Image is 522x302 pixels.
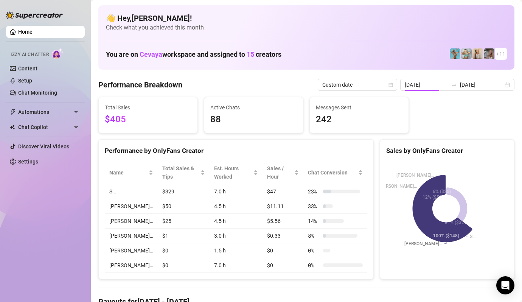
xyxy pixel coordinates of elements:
th: Total Sales & Tips [158,161,210,184]
span: Active Chats [210,103,297,112]
span: Izzy AI Chatter [11,51,49,58]
td: S… [105,184,158,199]
text: S… [470,234,475,239]
img: Megan [472,48,483,59]
span: Automations [18,106,72,118]
td: 7.0 h [210,184,263,199]
td: [PERSON_NAME]… [105,199,158,214]
a: Content [18,65,37,72]
td: $5.56 [263,214,303,229]
span: thunderbolt [10,109,16,115]
span: Name [109,168,147,177]
span: 88 [210,112,297,127]
div: Performance by OnlyFans Creator [105,146,367,156]
td: 3.0 h [210,229,263,243]
span: Sales / Hour [267,164,293,181]
div: Est. Hours Worked [214,164,252,181]
a: Home [18,29,33,35]
span: 23 % [308,187,320,196]
td: $0.33 [263,229,303,243]
td: $0 [158,258,210,273]
img: Natalia [484,48,494,59]
span: Cevaya [140,50,162,58]
span: calendar [388,83,393,87]
td: $25 [158,214,210,229]
span: Total Sales [105,103,191,112]
h4: Performance Breakdown [98,79,182,90]
td: $329 [158,184,210,199]
img: Chat Copilot [10,125,15,130]
td: $11.11 [263,199,303,214]
td: 7.0 h [210,258,263,273]
span: 15 [247,50,254,58]
td: $1 [158,229,210,243]
span: 0 % [308,261,320,269]
span: $405 [105,112,191,127]
td: $0 [263,258,303,273]
h4: 👋 Hey, [PERSON_NAME] ! [106,13,507,23]
td: 4.5 h [210,214,263,229]
a: Discover Viral Videos [18,143,69,149]
td: [PERSON_NAME]… [105,258,158,273]
text: [PERSON_NAME]… [404,241,442,246]
td: [PERSON_NAME]… [105,214,158,229]
td: $0 [158,243,210,258]
span: 242 [316,112,402,127]
img: Dominis [450,48,460,59]
text: [PERSON_NAME]… [379,184,417,189]
td: 4.5 h [210,199,263,214]
a: Chat Monitoring [18,90,57,96]
span: Total Sales & Tips [162,164,199,181]
input: Start date [405,81,448,89]
span: 0 % [308,246,320,255]
img: logo-BBDzfeDw.svg [6,11,63,19]
text: [PERSON_NAME]… [396,173,434,178]
th: Name [105,161,158,184]
th: Sales / Hour [263,161,303,184]
a: Setup [18,78,32,84]
a: Settings [18,159,38,165]
span: to [451,82,457,88]
div: Open Intercom Messenger [496,276,514,294]
span: Custom date [322,79,393,90]
td: [PERSON_NAME]… [105,229,158,243]
img: Olivia [461,48,472,59]
span: 14 % [308,217,320,225]
td: $47 [263,184,303,199]
span: + 11 [496,50,505,58]
span: Chat Conversion [308,168,357,177]
span: 8 % [308,232,320,240]
span: Check what you achieved this month [106,23,507,32]
td: [PERSON_NAME]… [105,243,158,258]
th: Chat Conversion [303,161,367,184]
td: $0 [263,243,303,258]
span: Chat Copilot [18,121,72,133]
span: 33 % [308,202,320,210]
img: AI Chatter [52,48,64,59]
input: End date [460,81,503,89]
div: Sales by OnlyFans Creator [386,146,508,156]
span: Messages Sent [316,103,402,112]
span: swap-right [451,82,457,88]
td: $50 [158,199,210,214]
td: 1.5 h [210,243,263,258]
h1: You are on workspace and assigned to creators [106,50,281,59]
